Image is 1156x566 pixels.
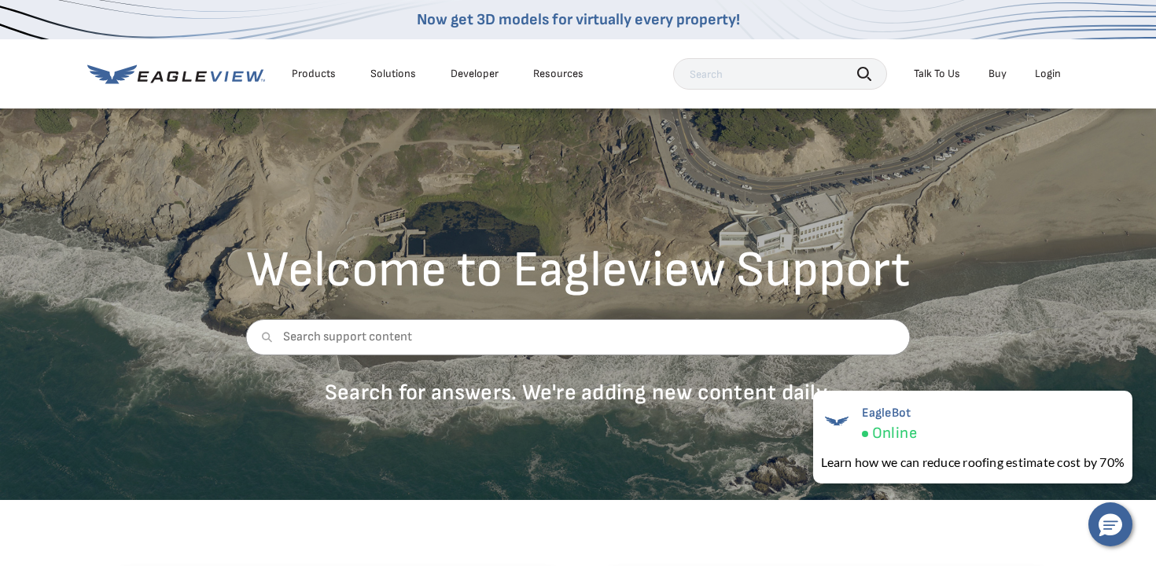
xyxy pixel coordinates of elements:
div: Resources [533,67,584,81]
p: Search for answers. We're adding new content daily. [246,379,911,406]
input: Search [673,58,887,90]
a: Developer [451,67,499,81]
div: Login [1035,67,1061,81]
button: Hello, have a question? Let’s chat. [1088,502,1132,546]
a: Buy [988,67,1007,81]
a: Now get 3D models for virtually every property! [417,10,740,29]
div: Talk To Us [914,67,960,81]
span: Online [872,424,917,443]
input: Search support content [246,319,911,355]
img: EagleBot [821,406,852,437]
span: EagleBot [862,406,917,421]
div: Products [292,67,336,81]
div: Learn how we can reduce roofing estimate cost by 70% [821,453,1125,472]
div: Solutions [370,67,416,81]
h2: Welcome to Eagleview Support [246,245,911,296]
